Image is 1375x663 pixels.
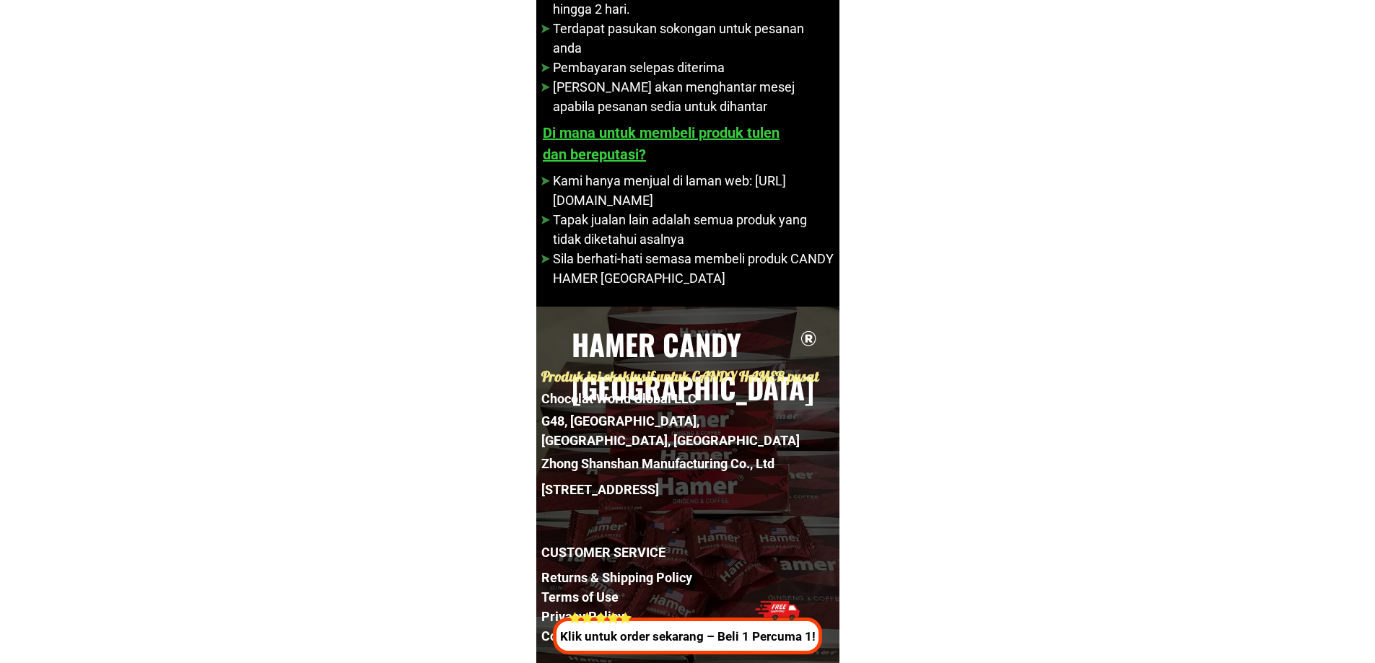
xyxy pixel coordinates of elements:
h2: Di mana untuk membeli produk tulen dan bereputasi? [543,122,802,165]
h1: Zhong Shanshan Manufacturing Co., Ltd [541,454,821,473]
h1: Chocolat World Global LLC [541,389,804,408]
h1: Returns & Shipping Policy Terms of Use Privacy Policy Contact U [541,568,821,646]
li: Pembayaran selepas diterima [541,58,835,77]
li: [PERSON_NAME] akan menghantar mesej apabila pesanan sedia untuk dihantar [541,77,835,116]
li: Tapak jualan lain adalah semua produk yang tidak diketahui asalnya [541,210,835,249]
li: Sila berhati-hati semasa membeli produk CANDY HAMER [GEOGRAPHIC_DATA] [541,249,835,288]
h1: [STREET_ADDRESS] [541,480,821,499]
h1: G48, [GEOGRAPHIC_DATA],[GEOGRAPHIC_DATA], [GEOGRAPHIC_DATA] [541,411,821,450]
li: Kami hanya menjual di laman web: [URL][DOMAIN_NAME] [541,171,835,210]
h2: HAMER CANDY [GEOGRAPHIC_DATA] [572,322,831,409]
h2: Produk ini eksklusif untuk CANDY HAMER pusat [541,366,832,388]
h1: CUSTOMER SERVICE [541,543,821,562]
p: Klik untuk order sekarang – Beli 1 Percuma 1! [547,628,824,646]
li: Terdapat pasukan sokongan untuk pesanan anda [541,19,835,58]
